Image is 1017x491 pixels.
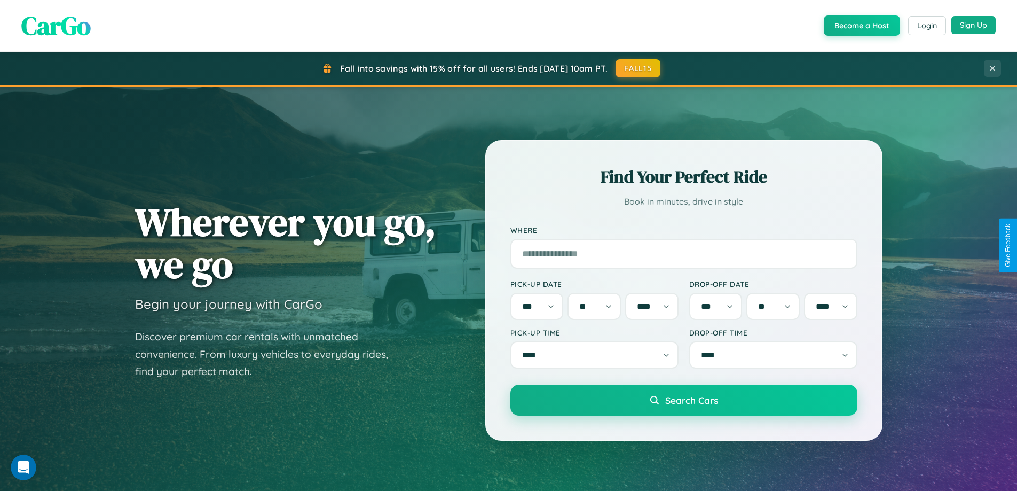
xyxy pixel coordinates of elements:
iframe: Intercom live chat [11,455,36,480]
button: FALL15 [616,59,660,77]
span: CarGo [21,8,91,43]
label: Pick-up Date [510,279,679,289]
h2: Find Your Perfect Ride [510,165,857,189]
h1: Wherever you go, we go [135,201,436,285]
button: Search Cars [510,385,857,416]
label: Drop-off Date [689,279,857,289]
button: Sign Up [951,16,996,34]
p: Book in minutes, drive in style [510,194,857,209]
label: Drop-off Time [689,328,857,337]
div: Give Feedback [1004,224,1012,267]
button: Login [908,16,946,35]
h3: Begin your journey with CarGo [135,296,322,312]
span: Search Cars [665,394,718,406]
label: Where [510,225,857,235]
button: Become a Host [824,15,900,36]
span: Fall into savings with 15% off for all users! Ends [DATE] 10am PT. [340,63,608,74]
p: Discover premium car rentals with unmatched convenience. From luxury vehicles to everyday rides, ... [135,328,402,380]
label: Pick-up Time [510,328,679,337]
